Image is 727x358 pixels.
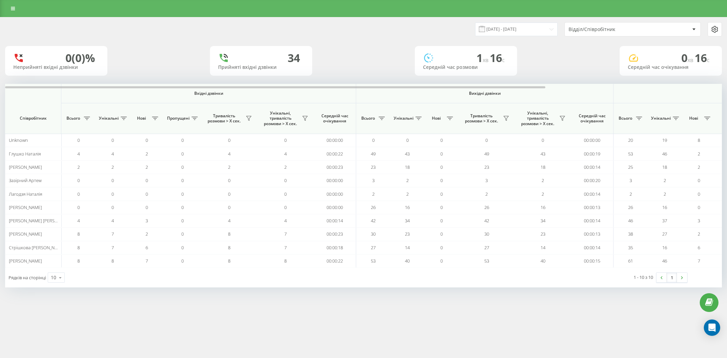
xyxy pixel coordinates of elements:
[319,113,351,124] span: Середній час очікування
[662,218,667,224] span: 37
[405,151,410,157] span: 43
[698,191,700,197] span: 0
[698,258,700,264] span: 7
[484,151,489,157] span: 49
[628,151,633,157] span: 53
[228,164,230,170] span: 2
[77,204,80,210] span: 0
[406,191,409,197] span: 2
[111,151,114,157] span: 4
[111,218,114,224] span: 4
[664,191,666,197] span: 2
[146,137,148,143] span: 0
[9,258,42,264] span: [PERSON_NAME]
[440,151,443,157] span: 0
[484,204,489,210] span: 26
[571,201,614,214] td: 00:00:13
[484,258,489,264] span: 53
[228,231,230,237] span: 8
[541,231,545,237] span: 23
[662,258,667,264] span: 46
[371,258,376,264] span: 53
[484,164,489,170] span: 23
[542,137,544,143] span: 0
[77,258,80,264] span: 8
[9,191,42,197] span: Лагодзя Наталія
[662,151,667,157] span: 46
[228,204,230,210] span: 0
[630,191,632,197] span: 2
[662,231,667,237] span: 27
[146,164,148,170] span: 2
[484,231,489,237] span: 30
[314,254,356,268] td: 00:00:22
[181,218,184,224] span: 0
[9,204,42,210] span: [PERSON_NAME]
[314,227,356,241] td: 00:00:23
[485,177,488,183] span: 3
[698,177,700,183] span: 0
[667,273,677,282] a: 1
[261,110,300,126] span: Унікальні, тривалість розмови > Х сек.
[698,244,700,251] span: 6
[11,116,55,121] span: Співробітник
[440,177,443,183] span: 0
[228,244,230,251] span: 8
[628,244,633,251] span: 35
[571,187,614,200] td: 00:00:14
[284,177,287,183] span: 0
[571,174,614,187] td: 00:00:20
[502,56,505,64] span: c
[284,137,287,143] span: 0
[698,137,700,143] span: 8
[484,218,489,224] span: 42
[571,254,614,268] td: 00:00:15
[13,64,99,70] div: Неприйняті вхідні дзвінки
[181,244,184,251] span: 0
[146,177,148,183] span: 0
[9,177,42,183] span: Зазірний Артем
[371,218,376,224] span: 42
[542,191,544,197] span: 2
[111,244,114,251] span: 7
[681,50,695,65] span: 0
[630,177,632,183] span: 3
[541,218,545,224] span: 34
[569,27,650,32] div: Відділ/Співробітник
[628,137,633,143] span: 20
[77,244,80,251] span: 8
[133,116,150,121] span: Нові
[428,116,445,121] span: Нові
[314,214,356,227] td: 00:00:14
[146,204,148,210] span: 0
[704,319,720,336] div: Open Intercom Messenger
[314,161,356,174] td: 00:00:23
[65,51,95,64] div: 0 (0)%
[476,50,490,65] span: 1
[571,214,614,227] td: 00:00:14
[77,137,80,143] span: 0
[77,151,80,157] span: 4
[541,151,545,157] span: 43
[628,64,714,70] div: Середній час очікування
[288,51,300,64] div: 34
[314,147,356,160] td: 00:00:22
[571,241,614,254] td: 00:00:14
[440,137,443,143] span: 0
[218,64,304,70] div: Прийняті вхідні дзвінки
[146,258,148,264] span: 7
[371,151,376,157] span: 49
[372,91,597,96] span: Вихідні дзвінки
[181,137,184,143] span: 0
[518,110,557,126] span: Унікальні, тривалість розмови > Х сек.
[440,244,443,251] span: 0
[628,218,633,224] span: 46
[284,164,287,170] span: 2
[662,244,667,251] span: 16
[687,56,695,64] span: хв
[228,191,230,197] span: 0
[9,244,65,251] span: Стрішкова [PERSON_NAME]
[9,231,42,237] span: [PERSON_NAME]
[698,218,700,224] span: 3
[541,244,545,251] span: 14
